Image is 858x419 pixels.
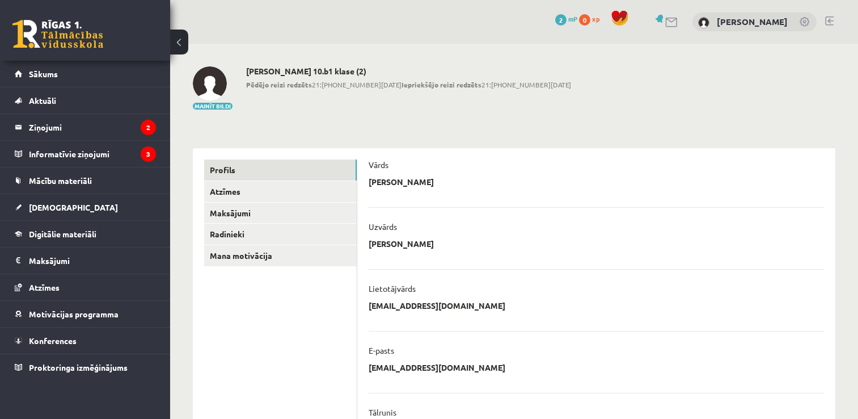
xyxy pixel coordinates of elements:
p: [PERSON_NAME] [369,177,434,187]
a: Profils [204,160,357,181]
a: Digitālie materiāli [15,221,156,247]
a: Atzīmes [204,181,357,202]
a: Aktuāli [15,87,156,114]
span: 2 [555,14,567,26]
img: Ainārs Bērziņš [193,66,227,100]
a: Rīgas 1. Tālmācības vidusskola [12,20,103,48]
button: Mainīt bildi [193,103,233,110]
a: Proktoringa izmēģinājums [15,354,156,380]
a: Atzīmes [15,274,156,300]
p: E-pasts [369,345,394,355]
h2: [PERSON_NAME] 10.b1 klase (2) [246,66,571,76]
a: Ziņojumi2 [15,114,156,140]
span: Konferences [29,336,77,346]
p: [PERSON_NAME] [369,238,434,249]
span: Aktuāli [29,95,56,106]
i: 3 [141,146,156,162]
legend: Ziņojumi [29,114,156,140]
p: Lietotājvārds [369,283,416,294]
a: Sākums [15,61,156,87]
a: Mana motivācija [204,245,357,266]
b: Iepriekšējo reizi redzēts [401,80,481,89]
span: mP [568,14,577,23]
a: Konferences [15,328,156,354]
a: Motivācijas programma [15,301,156,327]
span: Mācību materiāli [29,175,92,186]
span: Proktoringa izmēģinājums [29,362,128,372]
a: Mācību materiāli [15,167,156,194]
p: [EMAIL_ADDRESS][DOMAIN_NAME] [369,362,505,372]
p: Uzvārds [369,221,397,232]
b: Pēdējo reizi redzēts [246,80,312,89]
i: 2 [141,120,156,135]
legend: Maksājumi [29,248,156,274]
a: Maksājumi [15,248,156,274]
span: Digitālie materiāli [29,229,96,239]
a: Maksājumi [204,203,357,224]
span: [DEMOGRAPHIC_DATA] [29,202,118,212]
legend: Informatīvie ziņojumi [29,141,156,167]
span: 21:[PHONE_NUMBER][DATE] 21:[PHONE_NUMBER][DATE] [246,79,571,90]
a: [DEMOGRAPHIC_DATA] [15,194,156,220]
p: Vārds [369,160,388,170]
a: Informatīvie ziņojumi3 [15,141,156,167]
span: Atzīmes [29,282,60,292]
a: 2 mP [555,14,577,23]
p: [EMAIL_ADDRESS][DOMAIN_NAME] [369,300,505,311]
span: Motivācijas programma [29,309,119,319]
img: Ainārs Bērziņš [698,17,709,28]
span: Sākums [29,69,58,79]
p: Tālrunis [369,407,396,417]
span: 0 [579,14,590,26]
a: 0 xp [579,14,605,23]
a: Radinieki [204,224,357,245]
a: [PERSON_NAME] [717,16,788,27]
span: xp [592,14,599,23]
